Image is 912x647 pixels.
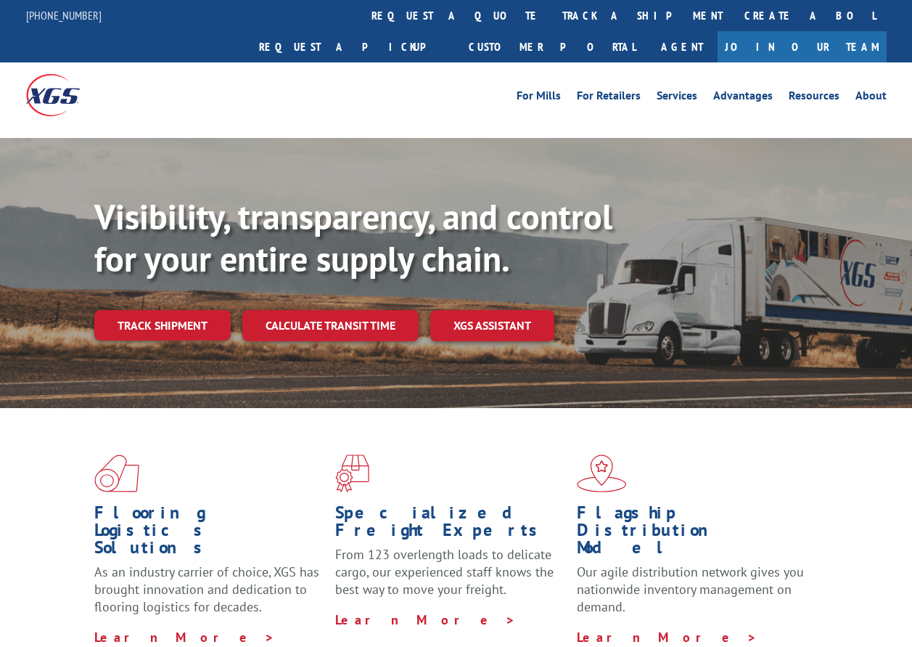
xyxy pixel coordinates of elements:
span: Our agile distribution network gives you nationwide inventory management on demand. [577,563,804,615]
p: From 123 overlength loads to delicate cargo, our experienced staff knows the best way to move you... [335,546,565,611]
a: Resources [789,90,839,106]
img: xgs-icon-focused-on-flooring-red [335,455,369,492]
a: Services [657,90,697,106]
a: XGS ASSISTANT [430,310,554,341]
a: For Mills [517,90,561,106]
a: Learn More > [94,629,275,646]
img: xgs-icon-flagship-distribution-model-red [577,455,627,492]
h1: Flagship Distribution Model [577,504,807,563]
a: Learn More > [335,611,516,628]
h1: Specialized Freight Experts [335,504,565,546]
a: [PHONE_NUMBER] [26,8,102,23]
a: Agent [646,31,718,62]
b: Visibility, transparency, and control for your entire supply chain. [94,194,612,281]
span: As an industry carrier of choice, XGS has brought innovation and dedication to flooring logistics... [94,563,319,615]
a: Learn More > [577,629,757,646]
a: Customer Portal [458,31,646,62]
a: About [855,90,887,106]
a: For Retailers [577,90,641,106]
a: Request a pickup [248,31,458,62]
img: xgs-icon-total-supply-chain-intelligence-red [94,455,139,492]
a: Track shipment [94,310,231,341]
h1: Flooring Logistics Solutions [94,504,324,563]
a: Calculate transit time [242,310,419,341]
a: Join Our Team [718,31,887,62]
a: Advantages [713,90,773,106]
